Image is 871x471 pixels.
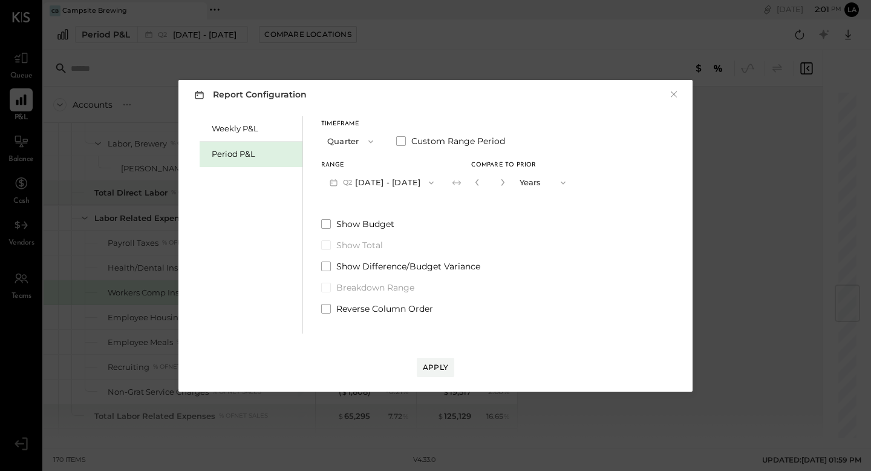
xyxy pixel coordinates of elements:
span: Show Difference/Budget Variance [336,260,480,272]
span: Breakdown Range [336,282,414,294]
div: Timeframe [321,121,382,127]
button: Apply [417,358,454,377]
div: Apply [423,362,448,372]
div: Weekly P&L [212,123,296,134]
span: Show Budget [336,218,394,230]
button: Years [514,171,574,194]
span: Q2 [343,178,355,188]
span: Reverse Column Order [336,303,433,315]
span: Compare to Prior [471,162,536,168]
button: Q2[DATE] - [DATE] [321,171,442,194]
button: Quarter [321,130,382,153]
span: Custom Range Period [411,135,505,147]
div: Range [321,162,442,168]
button: × [668,88,679,100]
div: Period P&L [212,148,296,160]
span: Show Total [336,239,383,251]
h3: Report Configuration [192,87,307,102]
